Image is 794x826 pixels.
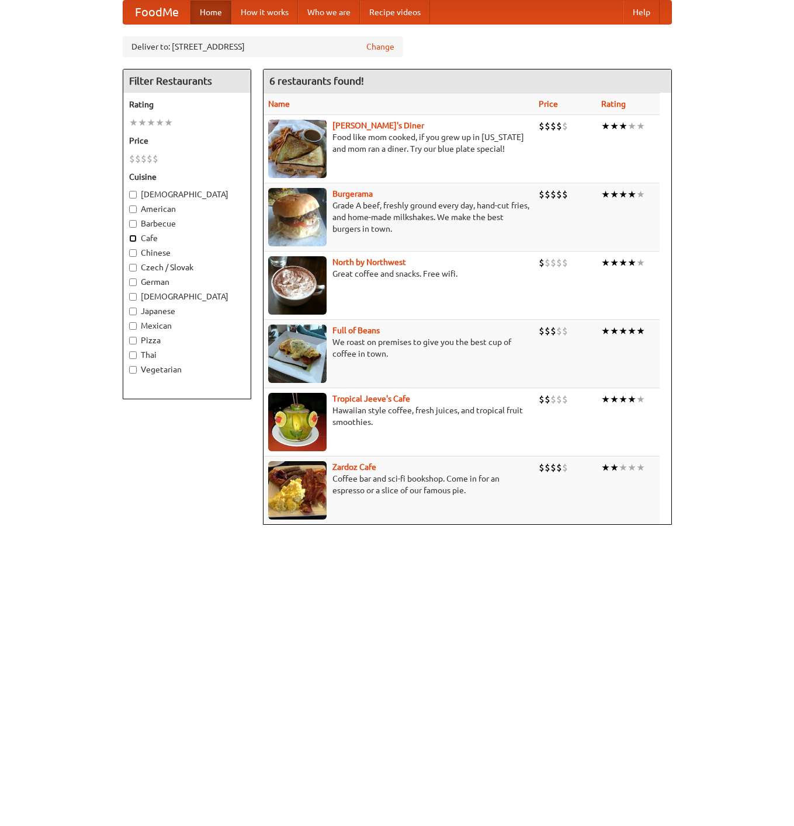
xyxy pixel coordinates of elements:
[610,256,619,269] li: ★
[129,262,245,273] label: Czech / Slovak
[332,257,406,267] a: North by Northwest
[627,120,636,133] li: ★
[129,135,245,147] h5: Price
[619,256,627,269] li: ★
[556,188,562,201] li: $
[155,116,164,129] li: ★
[601,120,610,133] li: ★
[610,325,619,337] li: ★
[601,325,610,337] li: ★
[129,152,135,165] li: $
[129,247,245,259] label: Chinese
[562,461,568,474] li: $
[562,325,568,337] li: $
[550,461,556,474] li: $
[332,326,380,335] a: Full of Beans
[545,120,550,133] li: $
[129,191,137,198] input: [DEMOGRAPHIC_DATA]
[268,268,529,280] p: Great coffee and snacks. Free wifi.
[129,171,245,183] h5: Cuisine
[129,203,245,215] label: American
[623,1,660,24] a: Help
[556,393,562,406] li: $
[332,462,376,472] b: Zardoz Cafe
[636,325,645,337] li: ★
[129,99,245,110] h5: Rating
[332,121,424,130] a: [PERSON_NAME]'s Diner
[545,461,550,474] li: $
[129,291,245,302] label: [DEMOGRAPHIC_DATA]
[601,188,610,201] li: ★
[129,293,137,301] input: [DEMOGRAPHIC_DATA]
[129,218,245,229] label: Barbecue
[562,120,568,133] li: $
[138,116,147,129] li: ★
[268,200,529,235] p: Grade A beef, freshly ground every day, hand-cut fries, and home-made milkshakes. We make the bes...
[268,131,529,155] p: Food like mom cooked, if you grew up in [US_STATE] and mom ran a diner. Try our blue plate special!
[556,256,562,269] li: $
[129,249,137,257] input: Chinese
[562,393,568,406] li: $
[129,320,245,332] label: Mexican
[190,1,231,24] a: Home
[545,393,550,406] li: $
[627,393,636,406] li: ★
[550,188,556,201] li: $
[545,325,550,337] li: $
[129,220,137,228] input: Barbecue
[627,461,636,474] li: ★
[619,120,627,133] li: ★
[550,325,556,337] li: $
[129,349,245,361] label: Thai
[556,325,562,337] li: $
[556,120,562,133] li: $
[164,116,173,129] li: ★
[601,461,610,474] li: ★
[268,325,327,383] img: beans.jpg
[627,188,636,201] li: ★
[129,235,137,242] input: Cafe
[610,188,619,201] li: ★
[619,393,627,406] li: ★
[562,256,568,269] li: $
[141,152,147,165] li: $
[610,461,619,474] li: ★
[129,305,245,317] label: Japanese
[366,41,394,53] a: Change
[619,325,627,337] li: ★
[601,393,610,406] li: ★
[545,256,550,269] li: $
[601,99,626,109] a: Rating
[298,1,360,24] a: Who we are
[268,336,529,360] p: We roast on premises to give you the best cup of coffee in town.
[539,461,545,474] li: $
[539,99,558,109] a: Price
[147,152,152,165] li: $
[556,461,562,474] li: $
[539,325,545,337] li: $
[268,256,327,315] img: north.jpg
[268,188,327,246] img: burgerama.jpg
[129,232,245,244] label: Cafe
[129,116,138,129] li: ★
[539,188,545,201] li: $
[539,393,545,406] li: $
[269,75,364,86] ng-pluralize: 6 restaurants found!
[129,337,137,344] input: Pizza
[545,188,550,201] li: $
[636,188,645,201] li: ★
[152,152,158,165] li: $
[129,276,245,288] label: German
[332,394,410,403] a: Tropical Jeeve's Cafe
[360,1,430,24] a: Recipe videos
[636,461,645,474] li: ★
[332,189,373,198] b: Burgerama
[123,69,251,93] h4: Filter Restaurants
[562,188,568,201] li: $
[550,393,556,406] li: $
[129,322,137,330] input: Mexican
[231,1,298,24] a: How it works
